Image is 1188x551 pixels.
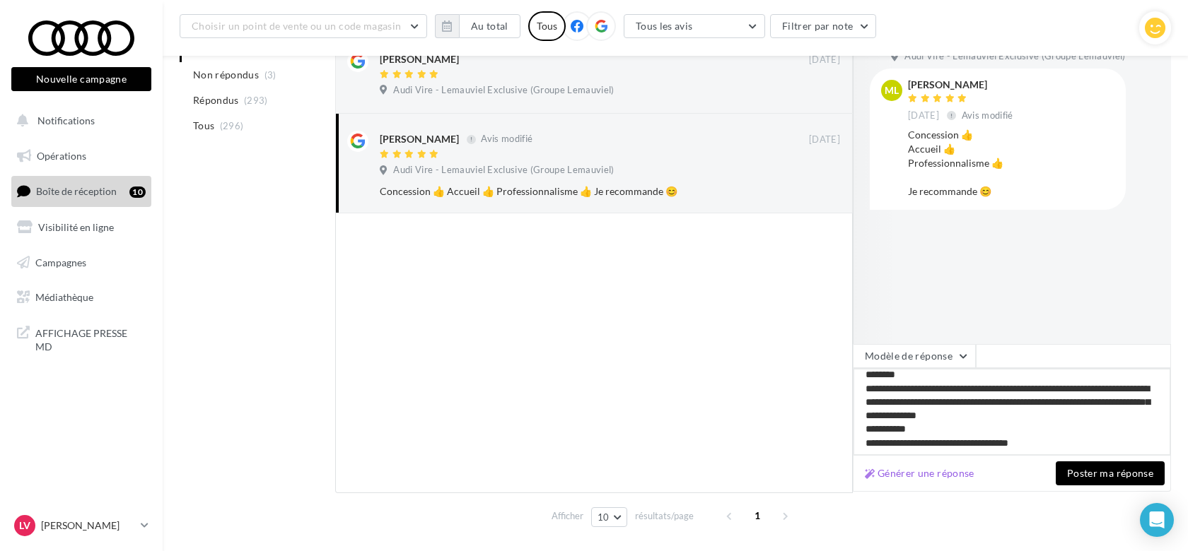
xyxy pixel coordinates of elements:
div: Concession 👍 Accueil 👍 Professionnalisme 👍 Je recommande 😊 [380,184,748,199]
div: [PERSON_NAME] [380,132,459,146]
button: Tous les avis [624,14,765,38]
button: Au total [459,14,520,38]
span: Notifications [37,114,95,126]
span: 10 [598,511,610,523]
button: Poster ma réponse [1056,461,1165,485]
a: Opérations [8,141,154,171]
span: Visibilité en ligne [38,221,114,233]
div: [PERSON_NAME] [380,52,459,66]
span: LV [19,519,30,533]
span: Audi Vire - Lemauviel Exclusive (Groupe Lemauviel) [904,50,1125,63]
a: AFFICHAGE PRESSE MD [8,318,154,360]
span: 1 [746,504,769,527]
span: [DATE] [809,134,840,146]
span: Non répondus [193,68,259,82]
button: Générer une réponse [859,465,980,482]
span: AFFICHAGE PRESSE MD [35,324,146,354]
span: [DATE] [908,109,939,122]
div: Open Intercom Messenger [1140,503,1174,537]
span: Tous [193,119,214,133]
span: Tous les avis [636,20,693,32]
span: Afficher [552,509,583,523]
a: Médiathèque [8,283,154,312]
span: Boîte de réception [36,185,117,197]
div: Concession 👍 Accueil 👍 Professionnalisme 👍 Je recommande 😊 [908,128,1114,199]
button: Notifications [8,106,148,136]
span: (293) [244,95,268,106]
span: Choisir un point de vente ou un code magasin [192,20,401,32]
div: [PERSON_NAME] [908,80,1016,90]
button: Modèle de réponse [853,344,976,368]
button: Filtrer par note [770,14,877,38]
span: résultats/page [635,509,694,523]
button: Au total [435,14,520,38]
span: Audi Vire - Lemauviel Exclusive (Groupe Lemauviel) [393,84,614,97]
span: Répondus [193,93,239,107]
span: Campagnes [35,256,86,268]
span: (296) [220,120,244,131]
span: (3) [264,69,276,81]
a: Visibilité en ligne [8,213,154,242]
span: Opérations [37,150,86,162]
span: [DATE] [809,54,840,66]
a: Boîte de réception10 [8,176,154,206]
span: Avis modifié [962,109,1013,121]
a: Campagnes [8,248,154,278]
button: Nouvelle campagne [11,67,151,91]
button: 10 [591,507,627,527]
div: 10 [129,186,146,198]
span: Audi Vire - Lemauviel Exclusive (Groupe Lemauviel) [393,164,614,177]
button: Choisir un point de vente ou un code magasin [180,14,427,38]
a: LV [PERSON_NAME] [11,512,151,539]
span: Médiathèque [35,291,93,303]
div: Tous [528,11,566,41]
span: ML [885,83,899,97]
span: Avis modifié [481,134,532,145]
p: [PERSON_NAME] [41,519,135,533]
